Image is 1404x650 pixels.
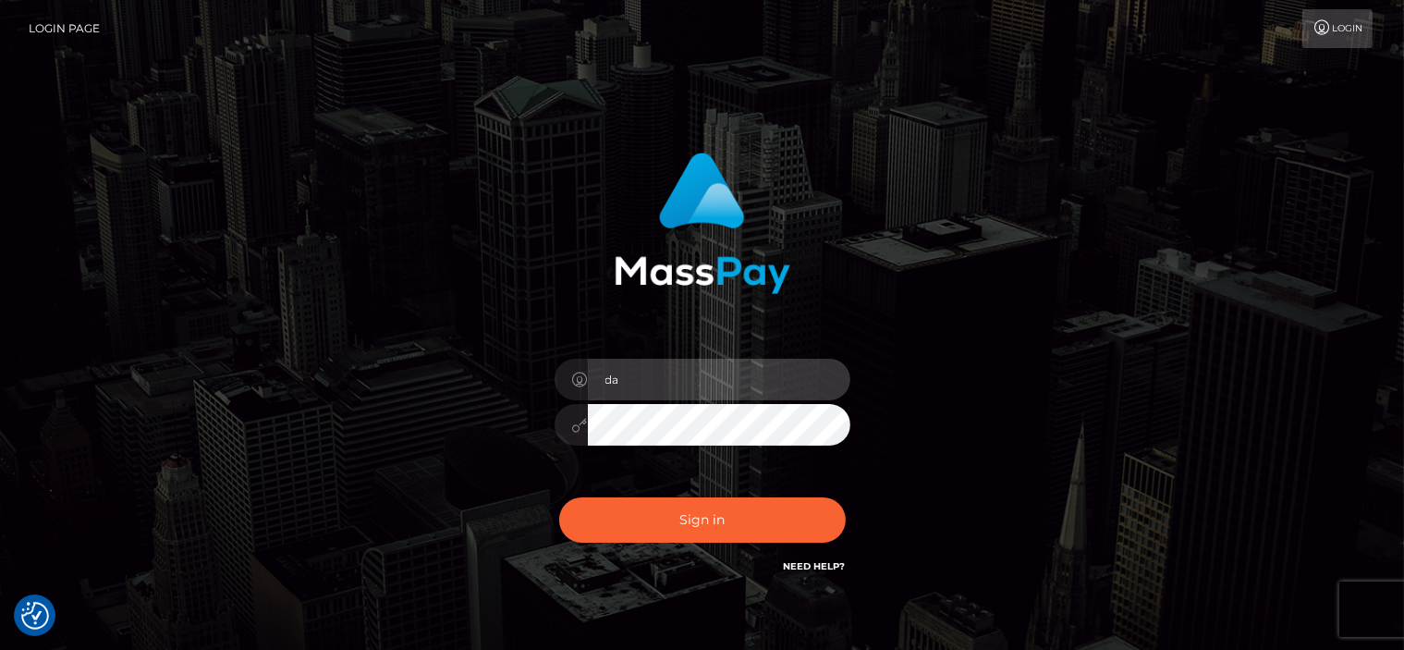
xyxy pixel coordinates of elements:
[588,359,850,400] input: Username...
[559,497,846,543] button: Sign in
[615,153,790,294] img: MassPay Login
[29,9,100,48] a: Login Page
[1302,9,1373,48] a: Login
[784,560,846,572] a: Need Help?
[21,602,49,630] button: Consent Preferences
[21,602,49,630] img: Revisit consent button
